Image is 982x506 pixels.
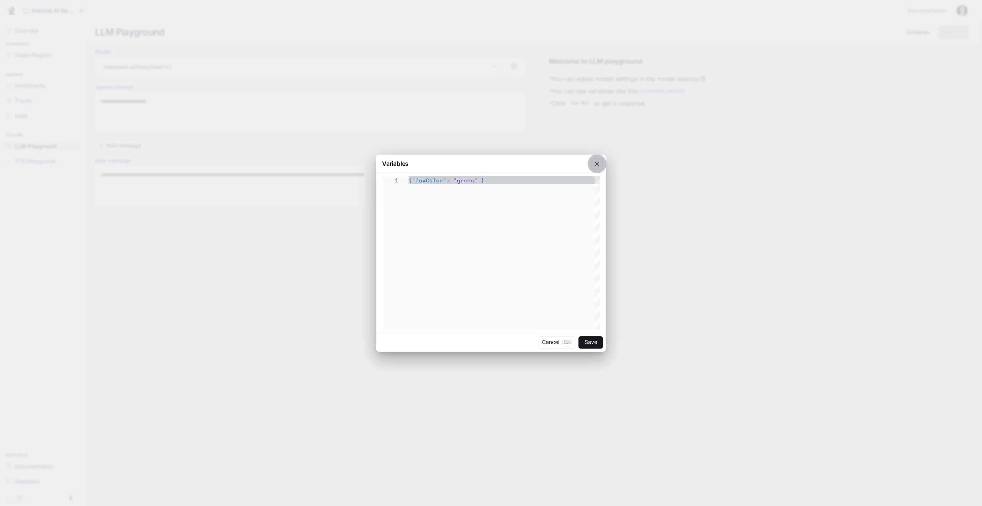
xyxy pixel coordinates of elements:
p: Variables [382,159,409,168]
span: } [481,176,484,184]
p: Esc [562,338,572,346]
div: 1 [382,176,399,184]
span: { [409,176,412,184]
span: "favColor" [412,176,447,184]
button: Save [578,336,603,349]
button: CancelEsc [539,336,575,349]
span: "green" [453,176,478,184]
span: : [447,176,450,184]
